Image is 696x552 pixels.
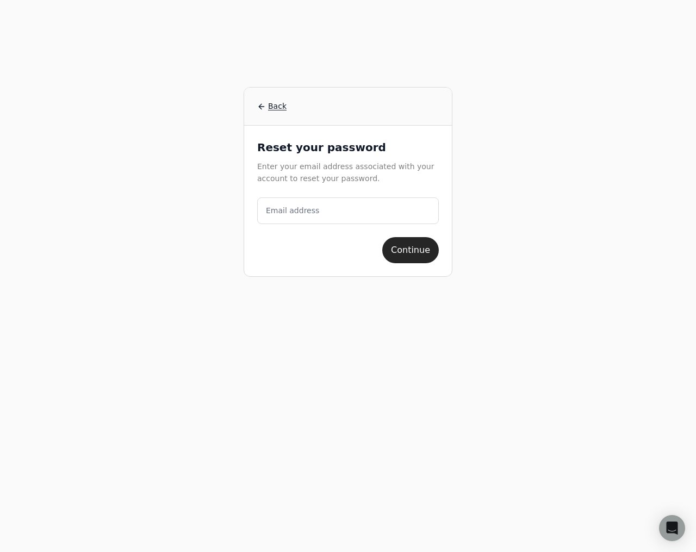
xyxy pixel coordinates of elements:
a: Back [257,101,439,112]
div: Reset your password [257,139,439,160]
span: Back [268,101,287,112]
div: Enter your email address associated with your account to reset your password. [257,160,439,197]
button: Continue [382,237,439,263]
div: Open Intercom Messenger [659,515,685,541]
label: Email address [266,205,319,216]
